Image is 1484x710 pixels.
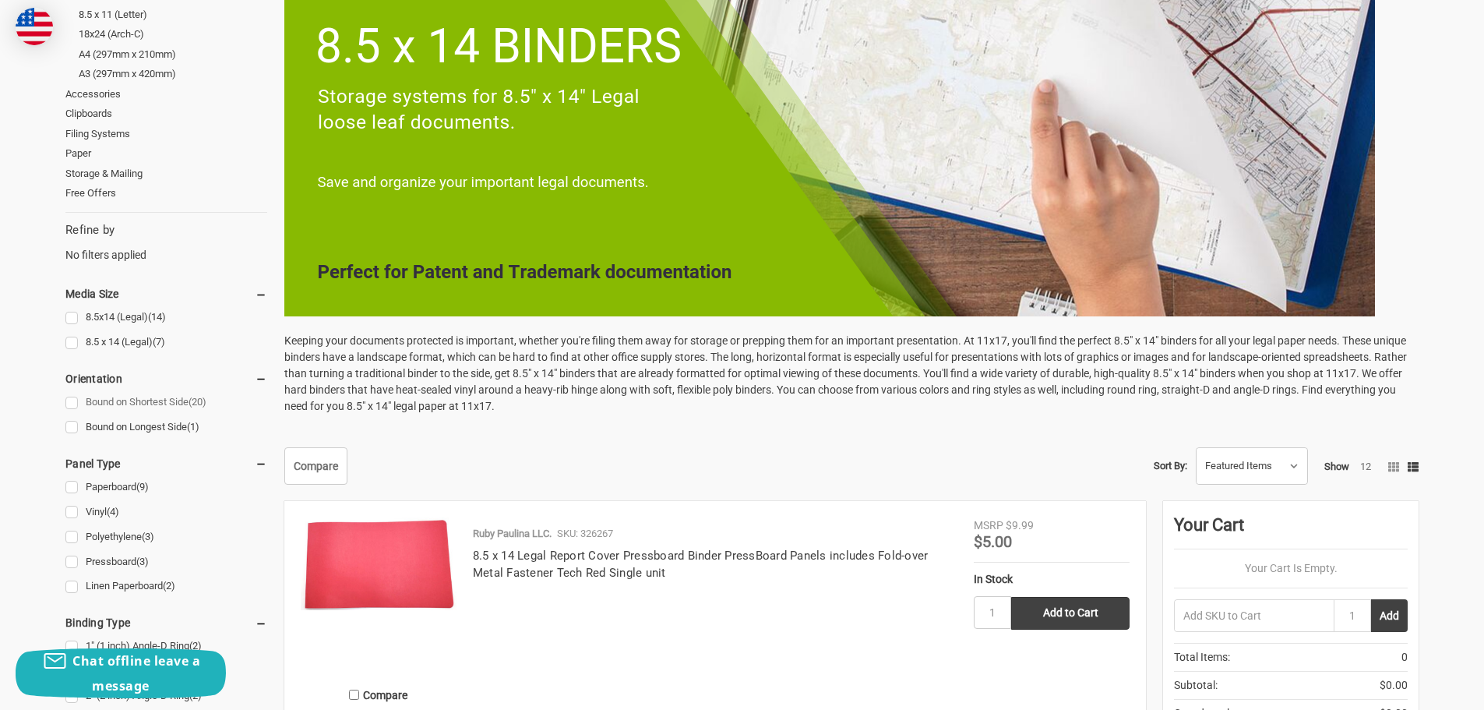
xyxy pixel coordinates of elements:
span: (7) [153,336,165,348]
label: Sort By: [1154,454,1187,478]
span: (9) [136,481,149,493]
h5: Binding Type [65,613,267,632]
a: A4 (297mm x 210mm) [79,44,267,65]
a: Bound on Longest Side [65,417,267,438]
span: Keeping your documents protected is important, whether you're filing them away for storage or pre... [284,334,1407,380]
span: (3) [136,556,149,567]
div: MSRP [974,517,1003,534]
a: A3 (297mm x 420mm) [79,64,267,84]
a: Storage & Mailing [65,164,267,184]
a: Clipboards [65,104,267,124]
span: (1) [187,421,199,433]
span: Chat offline leave a message [72,652,200,694]
span: (20) [189,396,206,408]
span: You'll find a wide variety of durable, high-quality 8.5" x 14" binders when you shop at 11x17. We... [284,367,1402,412]
a: Vinyl [65,502,267,523]
button: Add [1371,599,1408,632]
div: In Stock [974,571,1130,588]
div: No filters applied [65,221,267,263]
span: 0 [1401,649,1408,666]
h5: Media Size [65,284,267,303]
h5: Orientation [65,369,267,388]
p: Ruby Paulina LLC. [473,526,552,542]
span: (14) [148,311,166,323]
button: Chat offline leave a message [16,648,226,698]
a: 8.5 x 14 (Legal) [65,332,267,353]
a: Polyethylene [65,527,267,548]
a: Linen Paperboard [65,576,267,597]
a: Paper [65,143,267,164]
span: Subtotal: [1174,677,1218,694]
a: 8.5 x 14 Legal Report Cover Pressboard Binder PressBoard Panels includes Fold-over Metal Fastener... [473,549,929,581]
span: (2) [163,580,175,592]
input: Add to Cart [1011,597,1130,630]
a: Pressboard [65,552,267,573]
a: Filing Systems [65,124,267,144]
p: SKU: 326267 [557,526,613,542]
span: (2) [189,640,202,652]
input: Add SKU to Cart [1174,599,1334,632]
h5: Panel Type [65,454,267,473]
a: 8.5 x 14 Legal Report Cover Pressboard Binder PressBoard Panels includes Fold-over Metal Fastener... [301,517,456,673]
a: 12 [1360,461,1371,472]
span: $9.99 [1006,519,1034,532]
a: Paperboard [65,477,267,498]
a: 8.5 x 11 (Letter) [79,5,267,25]
span: (3) [142,531,154,542]
p: Your Cart Is Empty. [1174,560,1408,577]
iframe: Google Customer Reviews [1355,668,1484,710]
a: 1" (1 inch) Angle-D Ring [65,636,267,657]
span: Total Items: [1174,649,1230,666]
span: Show [1324,461,1349,472]
a: Accessories [65,84,267,104]
a: 18x24 (Arch-C) [79,24,267,44]
a: 8.5x14 (Legal) [65,307,267,328]
img: 8.5 x 14 Legal Report Cover Pressboard Binder PressBoard Panels includes Fold-over Metal Fastener... [301,517,456,610]
span: $5.00 [974,532,1012,551]
a: Compare [284,447,347,485]
input: Compare [349,690,359,700]
h5: Refine by [65,221,267,239]
a: Free Offers [65,183,267,203]
a: Bound on Shortest Side [65,392,267,413]
div: Your Cart [1174,512,1408,549]
span: (4) [107,506,119,517]
label: Compare [301,682,456,708]
img: duty and tax information for United States [16,8,53,45]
